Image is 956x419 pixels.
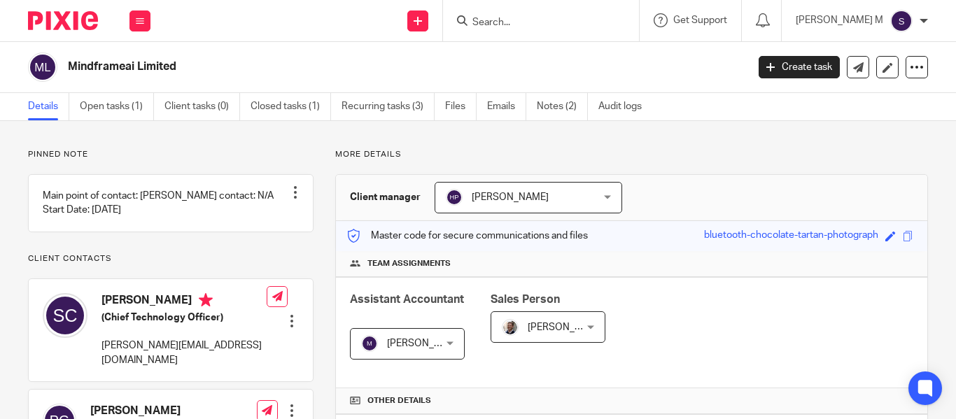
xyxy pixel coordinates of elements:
img: Matt%20Circle.png [502,319,519,336]
a: Notes (2) [537,93,588,120]
h4: [PERSON_NAME] [90,404,250,418]
span: Sales Person [491,294,560,305]
a: Closed tasks (1) [251,93,331,120]
i: Primary [199,293,213,307]
img: svg%3E [890,10,913,32]
a: Files [445,93,477,120]
p: More details [335,149,928,160]
span: [PERSON_NAME] [472,192,549,202]
a: Open tasks (1) [80,93,154,120]
a: Details [28,93,69,120]
span: Assistant Accountant [350,294,464,305]
div: bluetooth-chocolate-tartan-photograph [704,228,878,244]
img: svg%3E [28,52,57,82]
span: Other details [367,395,431,406]
img: svg%3E [361,335,378,352]
a: Create task [759,56,840,78]
span: Team assignments [367,258,451,269]
span: Get Support [673,15,727,25]
a: Client tasks (0) [164,93,240,120]
span: [PERSON_NAME] [387,339,464,348]
img: Pixie [28,11,98,30]
h5: (Chief Technology Officer) [101,311,267,325]
input: Search [471,17,597,29]
a: Emails [487,93,526,120]
img: svg%3E [43,293,87,338]
a: Recurring tasks (3) [342,93,435,120]
p: [PERSON_NAME][EMAIL_ADDRESS][DOMAIN_NAME] [101,339,267,367]
img: svg%3E [446,189,463,206]
span: [PERSON_NAME] [528,322,605,332]
h4: [PERSON_NAME] [101,293,267,311]
h3: Client manager [350,190,421,204]
p: Pinned note [28,149,314,160]
p: [PERSON_NAME] M [796,13,883,27]
p: Master code for secure communications and files [346,229,588,243]
p: Client contacts [28,253,314,264]
h2: Mindframeai Limited [68,59,604,74]
a: Audit logs [598,93,652,120]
